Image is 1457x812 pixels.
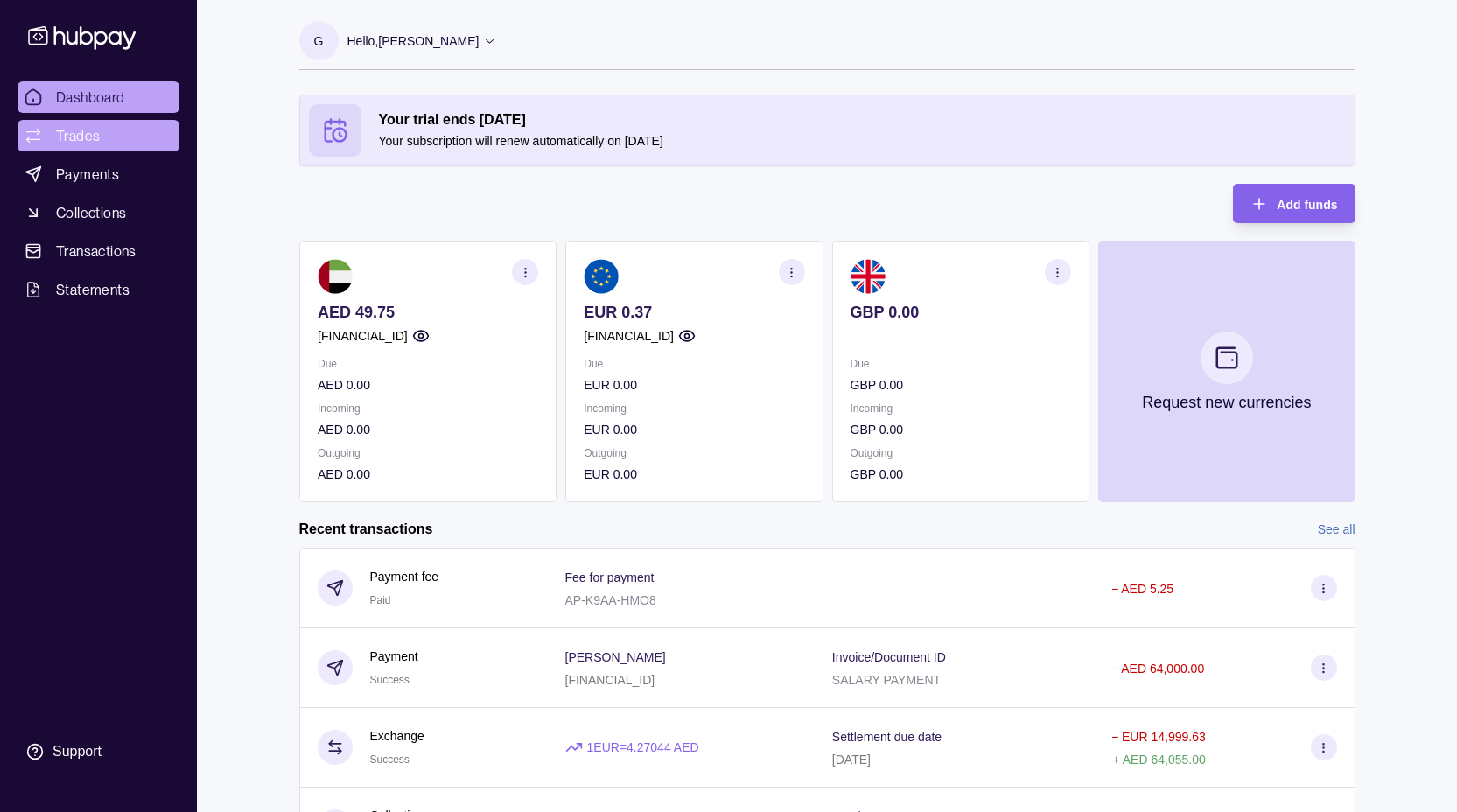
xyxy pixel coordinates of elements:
[584,259,619,294] img: eu
[850,375,1070,395] p: GBP 0.00
[18,274,179,305] a: Statements
[347,31,480,51] p: Hello, [PERSON_NAME]
[318,354,538,374] p: Due
[850,303,1070,322] p: GBP 0.00
[18,197,179,228] a: Collections
[18,235,179,267] a: Transactions
[832,650,946,664] p: Invoice/Document ID
[18,158,179,190] a: Payments
[318,259,353,294] img: ae
[379,110,1346,129] h2: Your trial ends [DATE]
[584,465,804,484] p: EUR 0.00
[318,399,538,418] p: Incoming
[56,241,137,262] span: Transactions
[318,465,538,484] p: AED 0.00
[370,594,391,606] span: Paid
[832,673,941,687] p: SALARY PAYMENT
[584,420,804,439] p: EUR 0.00
[1111,582,1173,596] p: − AED 5.25
[318,303,538,322] p: AED 49.75
[370,753,410,766] span: Success
[850,399,1070,418] p: Incoming
[584,354,804,374] p: Due
[1233,184,1355,223] button: Add funds
[584,375,804,395] p: EUR 0.00
[565,593,656,607] p: AP-K9AA-HMO8
[18,733,179,770] a: Support
[56,202,126,223] span: Collections
[850,354,1070,374] p: Due
[379,131,1346,150] p: Your subscription will renew automatically on [DATE]
[18,120,179,151] a: Trades
[318,420,538,439] p: AED 0.00
[1112,752,1205,766] p: + AED 64,055.00
[565,673,655,687] p: [FINANCIAL_ID]
[1318,520,1355,539] a: See all
[587,738,699,757] p: 1 EUR = 4.27044 AED
[318,375,538,395] p: AED 0.00
[299,520,433,539] h2: Recent transactions
[1097,241,1355,502] button: Request new currencies
[56,125,100,146] span: Trades
[584,326,674,346] p: [FINANCIAL_ID]
[370,567,439,586] p: Payment fee
[565,650,666,664] p: [PERSON_NAME]
[314,31,324,51] p: G
[1111,730,1206,744] p: − EUR 14,999.63
[56,87,125,108] span: Dashboard
[850,465,1070,484] p: GBP 0.00
[850,444,1070,463] p: Outgoing
[832,730,942,744] p: Settlement due date
[1142,393,1311,412] p: Request new currencies
[56,164,119,185] span: Payments
[1111,661,1204,675] p: − AED 64,000.00
[370,647,418,666] p: Payment
[1277,198,1337,212] span: Add funds
[584,303,804,322] p: EUR 0.37
[850,259,885,294] img: gb
[584,444,804,463] p: Outgoing
[53,742,102,761] div: Support
[370,726,424,745] p: Exchange
[318,326,408,346] p: [FINANCIAL_ID]
[565,570,655,584] p: Fee for payment
[370,674,410,686] span: Success
[584,399,804,418] p: Incoming
[18,81,179,113] a: Dashboard
[318,444,538,463] p: Outgoing
[850,420,1070,439] p: GBP 0.00
[832,752,871,766] p: [DATE]
[56,279,130,300] span: Statements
